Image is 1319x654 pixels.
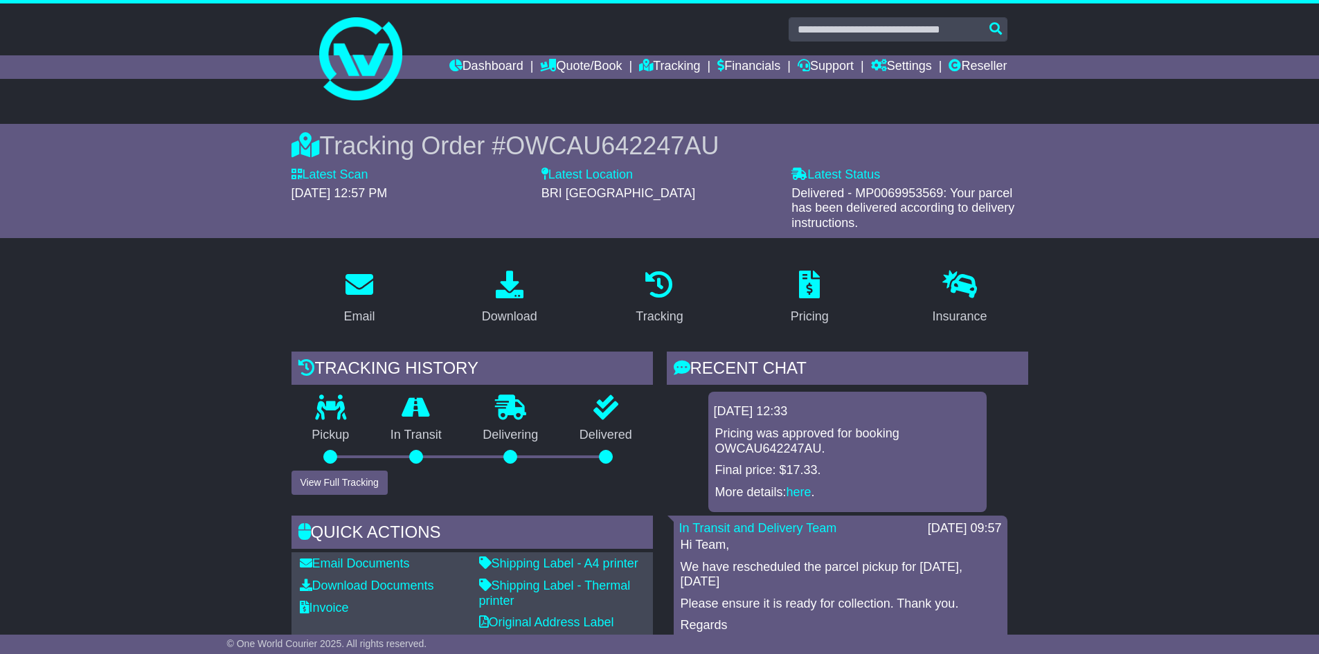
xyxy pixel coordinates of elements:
span: OWCAU642247AU [505,131,719,160]
div: Quick Actions [291,516,653,553]
a: Quote/Book [540,55,622,79]
label: Latest Scan [291,167,368,183]
div: Tracking [636,307,683,326]
a: Invoice [300,601,349,615]
a: Settings [871,55,932,79]
span: BRI [GEOGRAPHIC_DATA] [541,186,695,200]
label: Latest Status [791,167,880,183]
div: [DATE] 12:33 [714,404,981,419]
p: Delivering [463,428,559,443]
label: Latest Location [541,167,633,183]
a: Pricing [782,266,838,331]
div: Tracking Order # [291,131,1028,161]
p: Regards [681,618,1001,633]
a: Tracking [627,266,692,331]
button: View Full Tracking [291,471,388,495]
p: We have rescheduled the parcel pickup for [DATE], [DATE] [681,560,1001,590]
a: Download [473,266,546,331]
p: Pickup [291,428,370,443]
a: Shipping Label - Thermal printer [479,579,631,608]
a: Tracking [639,55,700,79]
a: Reseller [949,55,1007,79]
a: Support [798,55,854,79]
div: [DATE] 09:57 [928,521,1002,536]
p: Hi Team, [681,538,1001,553]
span: © One World Courier 2025. All rights reserved. [227,638,427,649]
a: here [787,485,811,499]
p: More details: . [715,485,980,500]
div: Insurance [933,307,987,326]
div: Pricing [791,307,829,326]
p: In Transit [370,428,463,443]
a: Shipping Label - A4 printer [479,556,638,570]
p: Please ensure it is ready for collection. Thank you. [681,597,1001,612]
a: Dashboard [449,55,523,79]
p: Delivered [559,428,653,443]
p: Final price: $17.33. [715,463,980,478]
a: Original Address Label [479,615,614,629]
div: Tracking history [291,352,653,389]
div: Email [343,307,375,326]
a: Download Documents [300,579,434,592]
span: Delivered - MP0069953569: Your parcel has been delivered according to delivery instructions. [791,186,1014,230]
div: Download [482,307,537,326]
a: In Transit and Delivery Team [679,521,837,535]
span: [DATE] 12:57 PM [291,186,388,200]
a: Insurance [924,266,996,331]
a: Email [334,266,384,331]
a: Email Documents [300,556,410,570]
p: Pricing was approved for booking OWCAU642247AU. [715,426,980,456]
div: RECENT CHAT [667,352,1028,389]
a: Financials [717,55,780,79]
